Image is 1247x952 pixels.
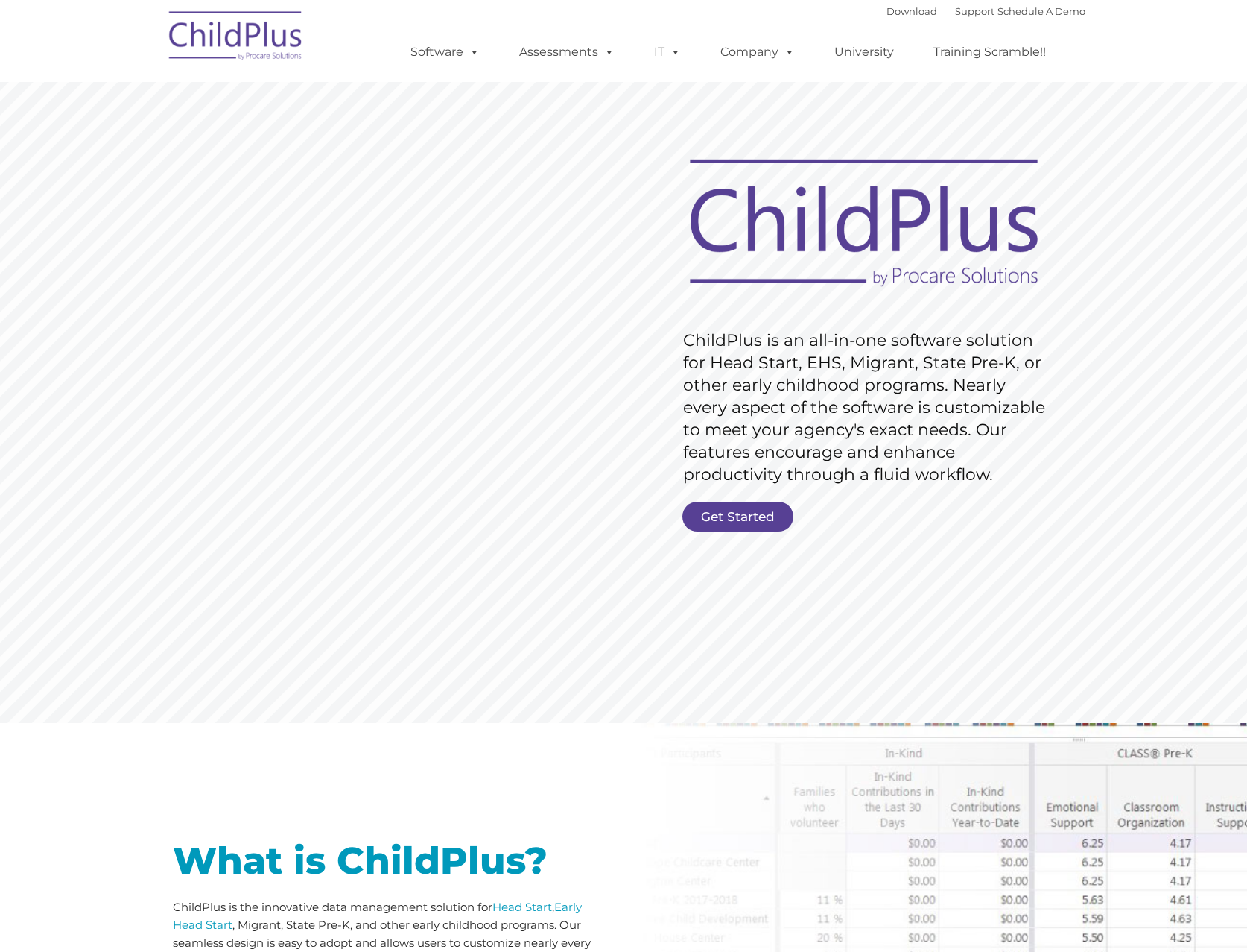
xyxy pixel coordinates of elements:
[639,37,696,67] a: IT
[682,502,793,532] a: Get Started
[683,330,1053,486] rs-layer: ChildPlus is an all-in-one software solution for Head Start, EHS, Migrant, State Pre-K, or other ...
[886,5,937,17] a: Download
[955,5,994,17] a: Support
[918,37,1061,67] a: Training Scramble!!
[504,37,629,67] a: Assessments
[396,37,495,67] a: Software
[705,37,810,67] a: Company
[162,1,311,75] img: ChildPlus by Procare Solutions
[886,5,1085,17] font: |
[492,900,552,914] a: Head Start
[997,5,1085,17] a: Schedule A Demo
[173,842,612,880] h1: What is ChildPlus?
[819,37,909,67] a: University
